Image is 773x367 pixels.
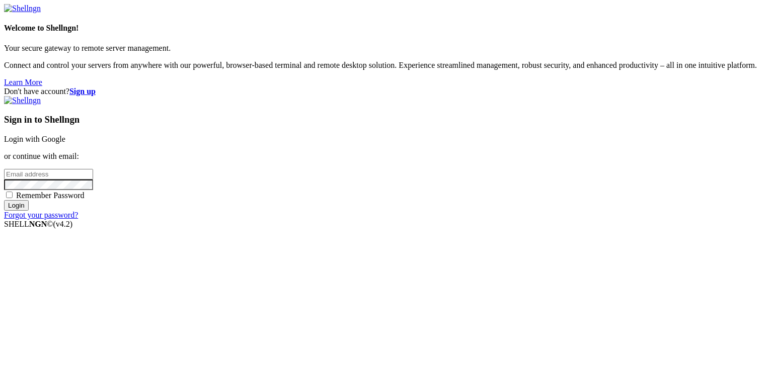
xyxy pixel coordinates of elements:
span: SHELL © [4,220,72,228]
p: or continue with email: [4,152,769,161]
input: Remember Password [6,192,13,198]
a: Login with Google [4,135,65,143]
img: Shellngn [4,4,41,13]
input: Email address [4,169,93,179]
h4: Welcome to Shellngn! [4,24,769,33]
div: Don't have account? [4,87,769,96]
a: Forgot your password? [4,211,78,219]
img: Shellngn [4,96,41,105]
h3: Sign in to Shellngn [4,114,769,125]
p: Connect and control your servers from anywhere with our powerful, browser-based terminal and remo... [4,61,769,70]
span: Remember Password [16,191,85,200]
a: Sign up [69,87,96,96]
p: Your secure gateway to remote server management. [4,44,769,53]
input: Login [4,200,29,211]
span: 4.2.0 [53,220,73,228]
b: NGN [29,220,47,228]
a: Learn More [4,78,42,86]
